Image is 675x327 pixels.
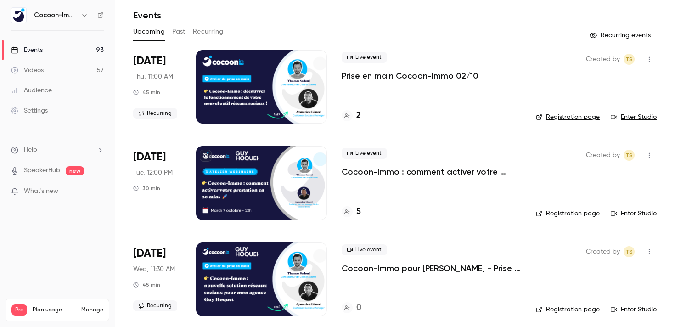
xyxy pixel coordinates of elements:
span: Recurring [133,300,177,311]
span: TS [625,246,633,257]
iframe: Noticeable Trigger [93,187,104,196]
span: Wed, 11:30 AM [133,265,175,274]
div: Videos [11,66,44,75]
a: Enter Studio [611,209,657,218]
a: Cocoon-Immo pour [PERSON_NAME] - Prise en main [342,263,521,274]
a: Prise en main Cocoon-Immo 02/10 [342,70,478,81]
span: [DATE] [133,54,166,68]
h1: Events [133,10,161,21]
span: Live event [342,52,387,63]
span: Thomas Sadoul [624,246,635,257]
a: Cocoon-Immo : comment activer votre prestation en 20 mins pour des réseaux sociaux au top 🚀 [342,166,521,177]
span: Created by [586,150,620,161]
span: Pro [11,304,27,316]
button: Recurring events [585,28,657,43]
div: Oct 8 Wed, 11:30 AM (Europe/Paris) [133,242,181,316]
div: 45 min [133,89,160,96]
span: Tue, 12:00 PM [133,168,173,177]
div: 30 min [133,185,160,192]
a: 5 [342,206,361,218]
h4: 5 [356,206,361,218]
div: 45 min [133,281,160,288]
span: Help [24,145,37,155]
span: [DATE] [133,246,166,261]
span: Live event [342,244,387,255]
div: Events [11,45,43,55]
a: Enter Studio [611,113,657,122]
span: TS [625,54,633,65]
a: Enter Studio [611,305,657,314]
span: new [66,166,84,175]
span: What's new [24,186,58,196]
span: Plan usage [33,306,76,314]
button: Past [172,24,186,39]
div: Settings [11,106,48,115]
a: 2 [342,109,361,122]
a: Registration page [536,305,600,314]
a: Manage [81,306,103,314]
div: Oct 2 Thu, 11:00 AM (Europe/Paris) [133,50,181,124]
span: Thomas Sadoul [624,54,635,65]
h6: Cocoon-Immo [34,11,77,20]
span: [DATE] [133,150,166,164]
button: Recurring [193,24,224,39]
a: SpeakerHub [24,166,60,175]
button: Upcoming [133,24,165,39]
span: Thomas Sadoul [624,150,635,161]
span: TS [625,150,633,161]
img: Cocoon-Immo [11,8,26,23]
div: Audience [11,86,52,95]
li: help-dropdown-opener [11,145,104,155]
h4: 0 [356,302,361,314]
a: 0 [342,302,361,314]
a: Registration page [536,209,600,218]
span: Created by [586,54,620,65]
span: Created by [586,246,620,257]
span: Recurring [133,108,177,119]
div: Oct 7 Tue, 12:00 PM (Europe/Paris) [133,146,181,220]
a: Registration page [536,113,600,122]
span: Thu, 11:00 AM [133,72,173,81]
span: Live event [342,148,387,159]
h4: 2 [356,109,361,122]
